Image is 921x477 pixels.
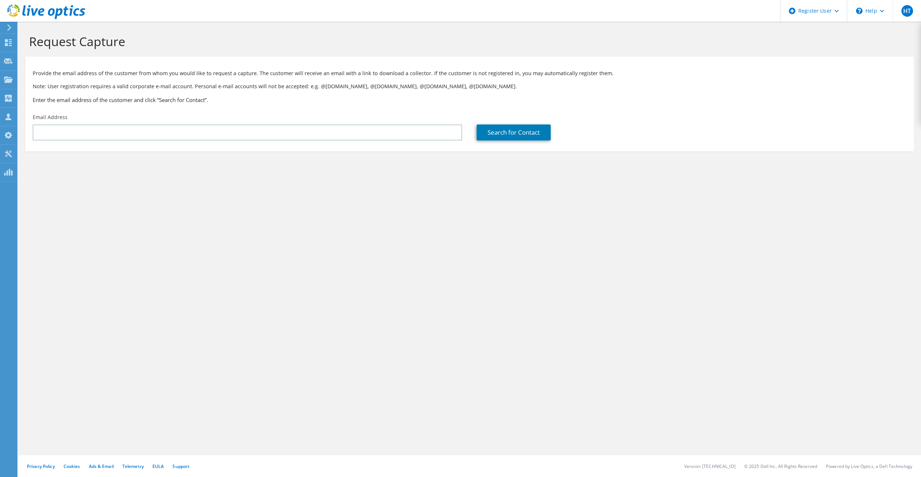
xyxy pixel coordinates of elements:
[33,114,68,121] label: Email Address
[744,463,817,469] li: © 2025 Dell Inc. All Rights Reserved
[901,5,913,17] span: HT
[856,8,863,14] svg: \n
[172,463,190,469] a: Support
[33,69,906,77] p: Provide the email address of the customer from whom you would like to request a capture. The cust...
[33,82,906,90] p: Note: User registration requires a valid corporate e-mail account. Personal e-mail accounts will ...
[27,463,55,469] a: Privacy Policy
[152,463,164,469] a: EULA
[29,34,906,49] h1: Request Capture
[477,125,551,140] a: Search for Contact
[826,463,912,469] li: Powered by Live Optics, a Dell Technology
[89,463,114,469] a: Ads & Email
[122,463,144,469] a: Telemetry
[684,463,735,469] li: Version: [TECHNICAL_ID]
[64,463,80,469] a: Cookies
[33,96,906,104] h3: Enter the email address of the customer and click “Search for Contact”.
